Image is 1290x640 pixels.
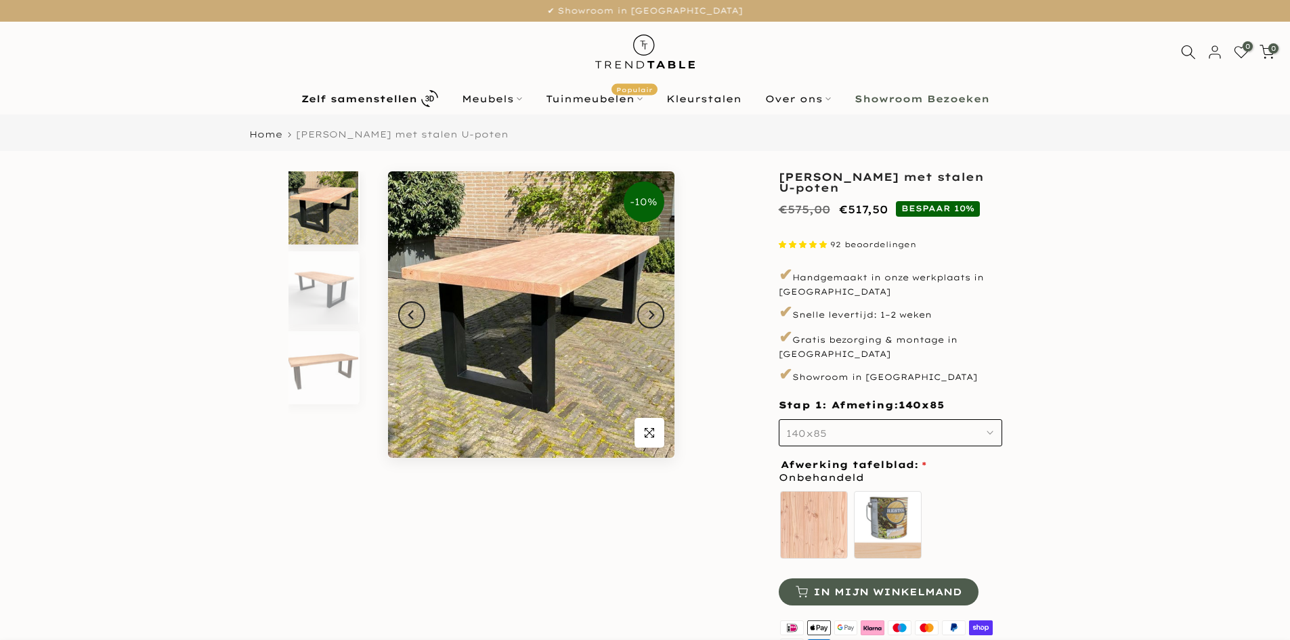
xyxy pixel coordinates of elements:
[296,129,509,140] span: [PERSON_NAME] met stalen U-poten
[886,619,913,637] img: maestro
[779,578,979,605] button: In mijn winkelmand
[781,460,926,469] span: Afwerking tafelblad:
[786,427,827,440] span: 140x85
[611,83,658,95] span: Populair
[896,201,980,216] span: BESPAAR 10%
[779,263,1002,297] p: Handgemaakt in onze werkplaats in [GEOGRAPHIC_DATA]
[813,587,962,597] span: In mijn winkelmand
[779,419,1002,446] button: 140x85
[855,94,989,104] b: Showroom Bezoeken
[779,363,1002,386] p: Showroom in [GEOGRAPHIC_DATA]
[1260,45,1274,60] a: 0
[842,91,1001,107] a: Showroom Bezoeken
[450,91,534,107] a: Meubels
[779,326,792,347] span: ✔
[779,171,1002,193] h1: [PERSON_NAME] met stalen U-poten
[779,264,792,284] span: ✔
[1234,45,1249,60] a: 0
[637,301,664,328] button: Next
[830,240,916,249] span: 92 beoordelingen
[839,200,888,219] ins: €517,50
[288,171,358,244] img: tuintafel douglas met stalen U-poten zwart gepoedercoat
[940,619,967,637] img: paypal
[654,91,753,107] a: Kleurstalen
[779,619,806,637] img: ideal
[779,202,830,216] del: €575,00
[779,326,1002,360] p: Gratis bezorging & montage in [GEOGRAPHIC_DATA]
[1243,41,1253,51] span: 0
[586,22,704,82] img: trend-table
[805,619,832,637] img: apple pay
[301,94,417,104] b: Zelf samenstellen
[398,301,425,328] button: Previous
[967,619,994,637] img: shopify pay
[17,3,1273,18] p: ✔ Showroom in [GEOGRAPHIC_DATA]
[1268,43,1278,54] span: 0
[779,240,830,249] span: 4.87 stars
[289,87,450,110] a: Zelf samenstellen
[249,130,282,139] a: Home
[753,91,842,107] a: Over ons
[779,301,792,322] span: ✔
[899,399,944,412] span: 140x85
[859,619,886,637] img: klarna
[832,619,859,637] img: google pay
[779,469,864,486] span: Onbehandeld
[913,619,941,637] img: master
[288,251,358,324] img: Rechthoekige douglas tuintafel met zwarte stalen U-poten
[779,364,792,384] span: ✔
[388,171,674,458] img: tuintafel douglas met stalen U-poten zwart gepoedercoat
[779,301,1002,324] p: Snelle levertijd: 1–2 weken
[534,91,654,107] a: TuinmeubelenPopulair
[779,399,944,411] span: Stap 1: Afmeting:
